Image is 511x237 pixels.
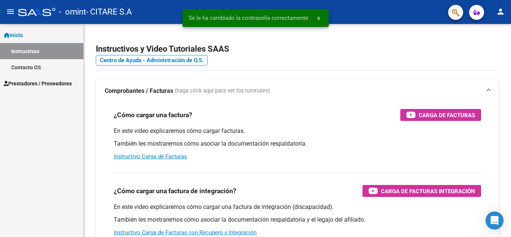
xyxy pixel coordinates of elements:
[4,31,23,39] span: Inicio
[4,79,72,88] span: Prestadores / Proveedores
[114,186,236,196] h3: ¿Cómo cargar una factura de integración?
[114,153,187,160] a: Instructivo Carga de Facturas
[96,42,499,56] h2: Instructivos y Video Tutoriales SAAS
[96,55,208,66] a: Centro de Ayuda - Administración de O.S.
[400,109,481,121] button: Carga de Facturas
[114,203,481,211] p: En este video explicaremos cómo cargar una factura de integración (discapacidad).
[114,127,481,135] p: En este video explicaremos cómo cargar facturas.
[114,216,481,224] p: También les mostraremos cómo asociar la documentación respaldatoria y el legajo del afiliado.
[6,7,15,16] mat-icon: menu
[317,15,320,21] span: x
[175,87,270,95] span: (haga click aquí para ver los tutoriales)
[114,229,257,236] a: Instructivo Carga de Facturas con Recupero x Integración
[96,79,499,103] mat-expansion-panel-header: Comprobantes / Facturas (haga click aquí para ver los tutoriales)
[114,140,481,148] p: También les mostraremos cómo asociar la documentación respaldatoria.
[189,14,308,22] span: Se le ha cambiado la contraseña correctamente
[86,4,132,20] span: - CITARE S.A
[419,110,475,120] span: Carga de Facturas
[496,7,505,16] mat-icon: person
[114,110,192,120] h3: ¿Cómo cargar una factura?
[311,11,326,25] button: x
[381,186,475,196] span: Carga de Facturas Integración
[105,87,173,95] strong: Comprobantes / Facturas
[362,185,481,197] button: Carga de Facturas Integración
[59,4,86,20] span: - omint
[486,212,504,230] div: Open Intercom Messenger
